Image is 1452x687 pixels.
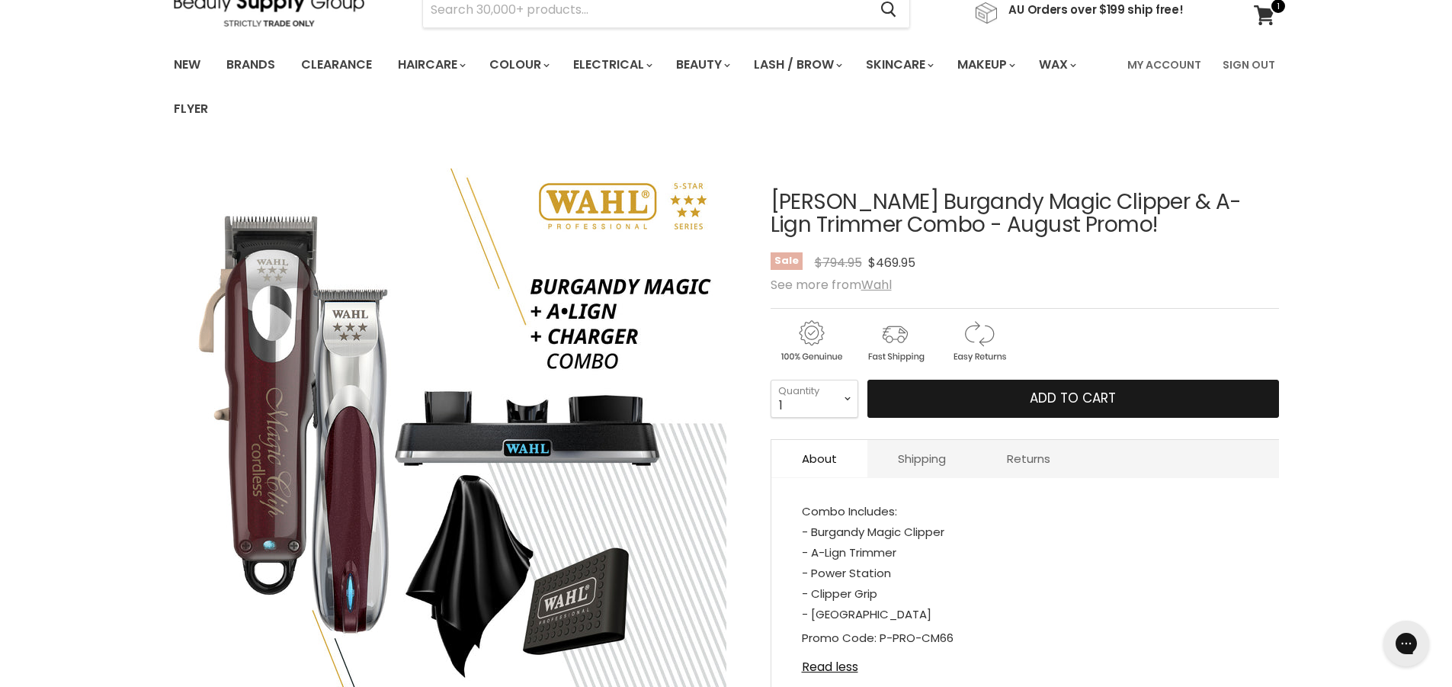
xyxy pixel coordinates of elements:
[162,93,220,125] a: Flyer
[290,49,383,81] a: Clearance
[771,252,803,270] span: Sale
[815,254,862,271] span: $794.95
[868,254,915,271] span: $469.95
[478,49,559,81] a: Colour
[1213,49,1284,81] a: Sign Out
[771,318,851,364] img: genuine.gif
[386,49,475,81] a: Haircare
[162,43,1118,131] ul: Main menu
[1030,389,1116,407] span: Add to cart
[771,191,1279,238] h1: [PERSON_NAME] Burgandy Magic Clipper & A-Lign Trimmer Combo - August Promo!
[976,440,1081,477] a: Returns
[867,440,976,477] a: Shipping
[867,380,1279,418] button: Add to cart
[665,49,739,81] a: Beauty
[802,651,1248,674] a: Read less
[155,43,1298,131] nav: Main
[946,49,1024,81] a: Makeup
[742,49,851,81] a: Lash / Brow
[938,318,1019,364] img: returns.gif
[215,49,287,81] a: Brands
[854,49,943,81] a: Skincare
[802,501,1248,628] p: Combo Includes: - Burgandy Magic Clipper - A-Lign Trimmer - Power Station - Clipper Grip - [GEOGR...
[162,49,212,81] a: New
[771,276,892,294] span: See more from
[771,440,867,477] a: About
[861,276,892,294] a: Wahl
[1376,615,1437,672] iframe: Gorgias live chat messenger
[1027,49,1085,81] a: Wax
[802,628,1248,651] p: Promo Code: P-PRO-CM66
[854,318,935,364] img: shipping.gif
[562,49,662,81] a: Electrical
[771,380,858,418] select: Quantity
[1118,49,1210,81] a: My Account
